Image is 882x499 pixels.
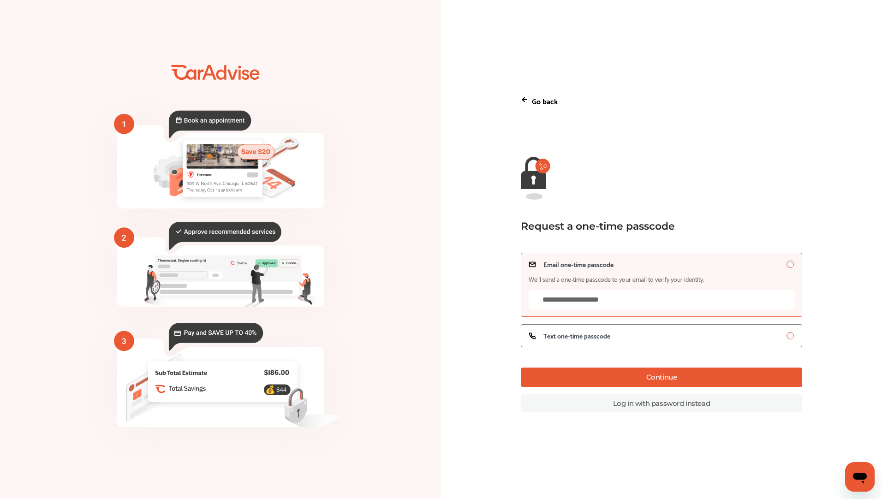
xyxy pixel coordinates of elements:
p: Go back [532,95,558,107]
button: Continue [521,368,803,387]
input: Email one-time passcodeWe’ll send a one-time passcode to your email to verify your identity. [787,261,794,268]
div: Request a one-time passcode [521,220,788,232]
text: 💰 [265,385,275,395]
input: Email one-time passcodeWe’ll send a one-time passcode to your email to verify your identity. [529,290,795,309]
input: Text one-time passcode [787,332,794,339]
a: Log in with password instead [521,394,803,412]
span: Email one-time passcode [543,261,614,268]
iframe: Button to launch messaging window [845,462,875,492]
span: Text one-time passcode [543,332,610,339]
img: magic-link-lock-error.9d88b03f.svg [521,157,550,200]
img: icon_phone.e7b63c2d.svg [529,332,536,339]
span: We’ll send a one-time passcode to your email to verify your identity. [529,275,704,283]
img: icon_email.a11c3263.svg [529,261,536,268]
